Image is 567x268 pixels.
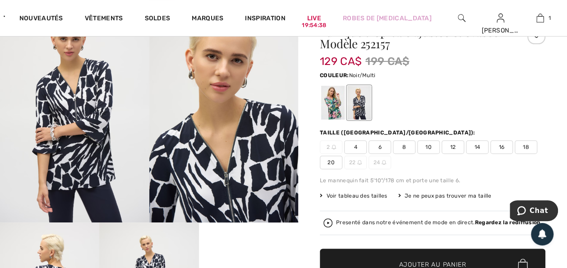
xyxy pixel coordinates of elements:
a: Live19:54:38 [307,14,321,23]
a: Robes de [MEDICAL_DATA] [343,14,432,23]
div: Vanille/Bleu Minuit [347,86,371,120]
div: Je ne peux pas trouver ma taille [398,192,492,200]
img: Mon panier [536,13,544,23]
span: 16 [490,140,513,154]
div: Le mannequin fait 5'10"/178 cm et porte une taille 6. [320,176,545,185]
div: Noir/Multi [321,86,345,120]
h1: Tunique tropicale ajustée et évasée Modèle 252157 [320,26,508,50]
a: Soldes [144,14,170,24]
span: Voir tableau des tailles [320,192,387,200]
span: 24 [369,156,391,169]
a: Vêtements [85,14,123,24]
img: Regardez la rediffusion [323,218,332,227]
img: ring-m.svg [357,160,362,165]
strong: Regardez la rediffusion [475,219,540,226]
span: 14 [466,140,489,154]
span: 12 [442,140,464,154]
span: 20 [320,156,342,169]
div: Presenté dans notre événement de mode en direct. [336,220,540,226]
img: ring-m.svg [332,145,336,149]
span: 18 [515,140,537,154]
span: 6 [369,140,391,154]
a: 1 [521,13,559,23]
a: Marques [192,14,223,24]
span: Couleur: [320,72,349,79]
span: Inspiration [245,14,285,24]
span: 4 [344,140,367,154]
div: [PERSON_NAME] [481,26,520,35]
a: Nouveautés [19,14,63,24]
a: Se connecter [497,14,504,22]
iframe: Ouvre un widget dans lequel vous pouvez chatter avec l’un de nos agents [510,200,558,223]
span: 22 [344,156,367,169]
img: Mes infos [497,13,504,23]
span: 1 [549,14,551,22]
span: 129 CA$ [320,46,362,68]
span: 8 [393,140,415,154]
img: 1ère Avenue [4,7,5,25]
div: 19:54:38 [302,21,326,30]
img: ring-m.svg [382,160,386,165]
span: 199 CA$ [365,53,409,69]
div: Taille ([GEOGRAPHIC_DATA]/[GEOGRAPHIC_DATA]): [320,129,477,137]
span: 10 [417,140,440,154]
span: 2 [320,140,342,154]
img: recherche [458,13,466,23]
span: Noir/Multi [349,72,375,79]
